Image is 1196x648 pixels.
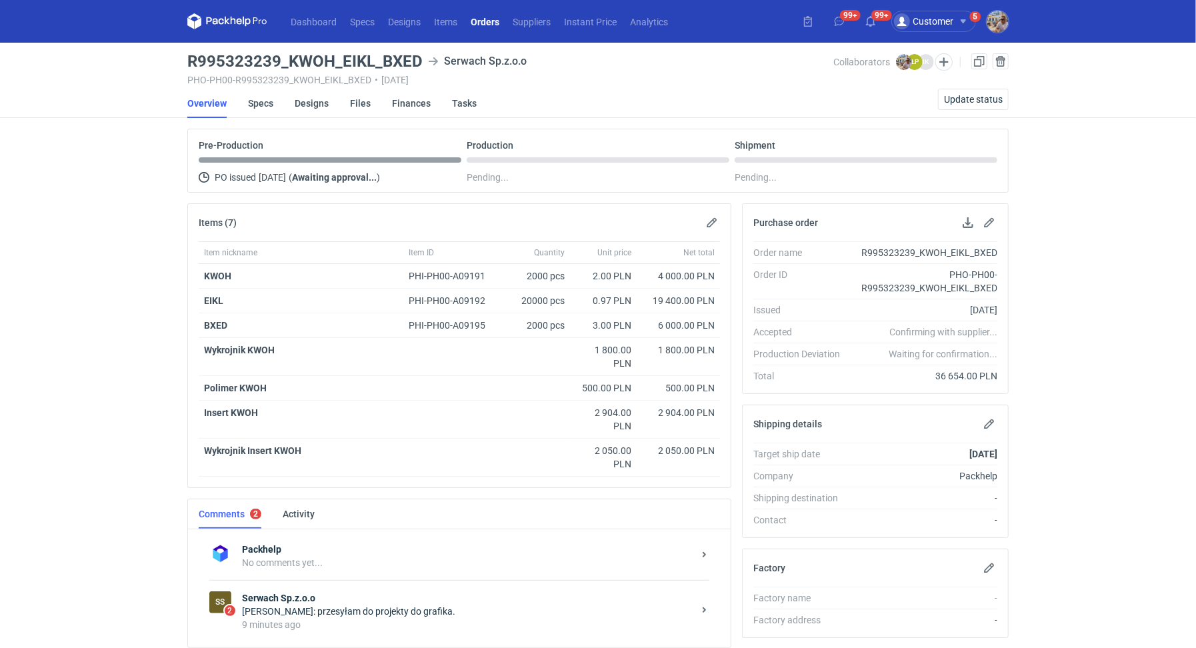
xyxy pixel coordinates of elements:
button: Edit collaborators [935,53,953,71]
a: KWOH [204,271,231,281]
div: Order name [753,246,851,259]
div: 4 000.00 PLN [642,269,715,283]
a: Tasks [452,89,477,118]
strong: Wykrojnik Insert KWOH [204,445,301,456]
a: Instant Price [557,13,623,29]
img: Michał Palasek [896,54,912,70]
div: Company [753,469,851,483]
div: Contact [753,513,851,527]
div: PO issued [199,169,461,185]
div: Serwach Sp.z.o.o [209,591,231,613]
strong: Wykrojnik KWOH [204,345,275,355]
figcaption: ŁP [907,54,923,70]
a: EIKL [204,295,223,306]
span: 2 [225,605,235,616]
div: Total [753,369,851,383]
div: Factory address [753,613,851,627]
div: PHO-PH00-R995323239_KWOH_EIKL_BXED [851,268,997,295]
a: Files [350,89,371,118]
figcaption: SS [209,591,231,613]
figcaption: IK [918,54,934,70]
div: Production Deviation [753,347,851,361]
a: Overview [187,89,227,118]
div: - [851,513,997,527]
div: [PERSON_NAME]: przesyłam do projekty do grafika. [242,605,693,618]
strong: Packhelp [242,543,693,556]
button: Edit shipping details [981,416,997,432]
a: Analytics [623,13,675,29]
h2: Items (7) [199,217,237,228]
span: ( [289,172,292,183]
button: Cancel order [993,53,1009,69]
div: 19 400.00 PLN [642,294,715,307]
div: PHO-PH00-R995323239_KWOH_EIKL_BXED [DATE] [187,75,834,85]
button: Update status [938,89,1009,110]
a: Designs [295,89,329,118]
img: Michał Palasek [987,11,1009,33]
span: Item ID [409,247,434,258]
div: 0.97 PLN [575,294,631,307]
button: Edit items [704,215,720,231]
div: Shipping destination [753,491,851,505]
div: 1 800.00 PLN [575,343,631,370]
div: PHI-PH00-A09195 [409,319,498,332]
div: 2 904.00 PLN [575,406,631,433]
h2: Shipping details [753,419,822,429]
div: Target ship date [753,447,851,461]
div: 1 800.00 PLN [642,343,715,357]
h2: Purchase order [753,217,818,228]
span: ) [377,172,380,183]
strong: Insert KWOH [204,407,258,418]
div: Accepted [753,325,851,339]
div: 6 000.00 PLN [642,319,715,332]
div: 500.00 PLN [575,381,631,395]
span: Pending... [467,169,509,185]
span: • [375,75,378,85]
strong: [DATE] [969,449,997,459]
div: 500.00 PLN [642,381,715,395]
button: 99+ [829,11,850,32]
button: 99+ [860,11,881,32]
span: [DATE] [259,169,286,185]
div: 9 minutes ago [242,618,693,631]
div: Customer [894,13,953,29]
a: Suppliers [506,13,557,29]
div: 2.00 PLN [575,269,631,283]
div: PHI-PH00-A09192 [409,294,498,307]
a: BXED [204,320,227,331]
p: Shipment [735,140,775,151]
a: Activity [283,499,315,529]
span: Net total [683,247,715,258]
a: Duplicate [971,53,987,69]
div: 5 [973,12,978,21]
div: 2000 pcs [503,313,570,338]
a: Items [427,13,464,29]
div: Order ID [753,268,851,295]
div: No comments yet... [242,556,693,569]
button: Edit factory details [981,560,997,576]
span: Quantity [534,247,565,258]
div: 20000 pcs [503,289,570,313]
div: 2 050.00 PLN [575,444,631,471]
button: Download PO [960,215,976,231]
svg: Packhelp Pro [187,13,267,29]
div: Serwach Sp.z.o.o [428,53,527,69]
a: Dashboard [284,13,343,29]
p: Pre-Production [199,140,263,151]
a: Orders [464,13,506,29]
a: Specs [248,89,273,118]
div: R995323239_KWOH_EIKL_BXED [851,246,997,259]
div: Issued [753,303,851,317]
h2: Factory [753,563,785,573]
div: PHI-PH00-A09191 [409,269,498,283]
h3: R995323239_KWOH_EIKL_BXED [187,53,423,69]
em: Waiting for confirmation... [889,347,997,361]
a: Finances [392,89,431,118]
strong: Polimer KWOH [204,383,267,393]
div: Packhelp [851,469,997,483]
span: Collaborators [834,57,891,67]
div: 2 [253,509,258,519]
